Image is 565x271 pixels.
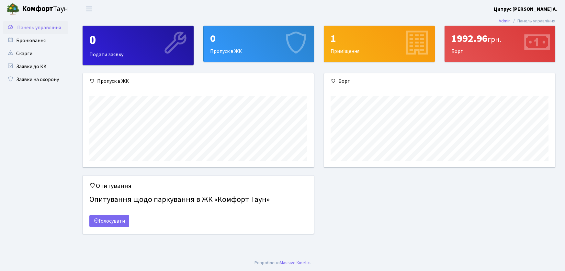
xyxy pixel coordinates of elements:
div: Борг [445,26,555,62]
a: Massive Kinetic [280,259,310,266]
div: . [254,259,311,266]
span: грн. [488,34,502,45]
a: Заявки на охорону [3,73,68,86]
b: Цитрус [PERSON_NAME] А. [494,6,557,13]
a: 0Подати заявку [83,26,194,65]
div: 0 [89,32,187,48]
li: Панель управління [511,18,555,25]
div: 1 [331,32,428,45]
div: Приміщення [324,26,435,62]
a: Заявки до КК [3,60,68,73]
a: Розроблено [254,259,280,266]
a: Admin [499,18,511,24]
a: Скарги [3,47,68,60]
a: Цитрус [PERSON_NAME] А. [494,5,557,13]
h5: Опитування [89,182,307,190]
a: 1Приміщення [324,26,435,62]
span: Таун [22,4,68,15]
a: Панель управління [3,21,68,34]
div: 0 [210,32,308,45]
a: Бронювання [3,34,68,47]
b: Комфорт [22,4,53,14]
h4: Опитування щодо паркування в ЖК «Комфорт Таун» [89,192,307,207]
img: logo.png [6,3,19,16]
a: Голосувати [89,215,129,227]
div: Подати заявку [83,26,193,65]
div: Пропуск в ЖК [204,26,314,62]
div: Борг [324,73,555,89]
button: Переключити навігацію [81,4,97,14]
a: 0Пропуск в ЖК [203,26,314,62]
div: 1992.96 [451,32,549,45]
nav: breadcrumb [489,14,565,28]
div: Пропуск в ЖК [83,73,314,89]
span: Панель управління [17,24,61,31]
